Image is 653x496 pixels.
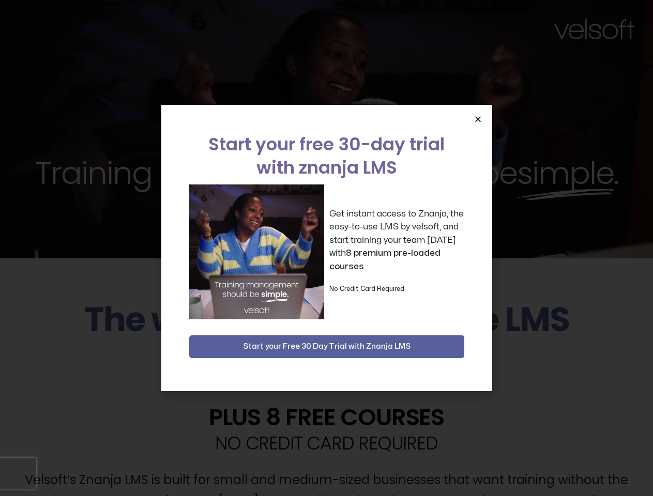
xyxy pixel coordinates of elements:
[189,184,324,319] img: a woman sitting at her laptop dancing
[329,286,404,292] strong: No Credit Card Required
[189,133,464,179] h2: Start your free 30-day trial with znanja LMS
[329,249,441,271] strong: 8 premium pre-loaded courses
[474,115,482,123] a: Close
[329,207,464,273] p: Get instant access to Znanja, the easy-to-use LMS by velsoft, and start training your team [DATE]...
[189,335,464,358] button: Start your Free 30 Day Trial with Znanja LMS
[243,340,411,353] span: Start your Free 30 Day Trial with Znanja LMS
